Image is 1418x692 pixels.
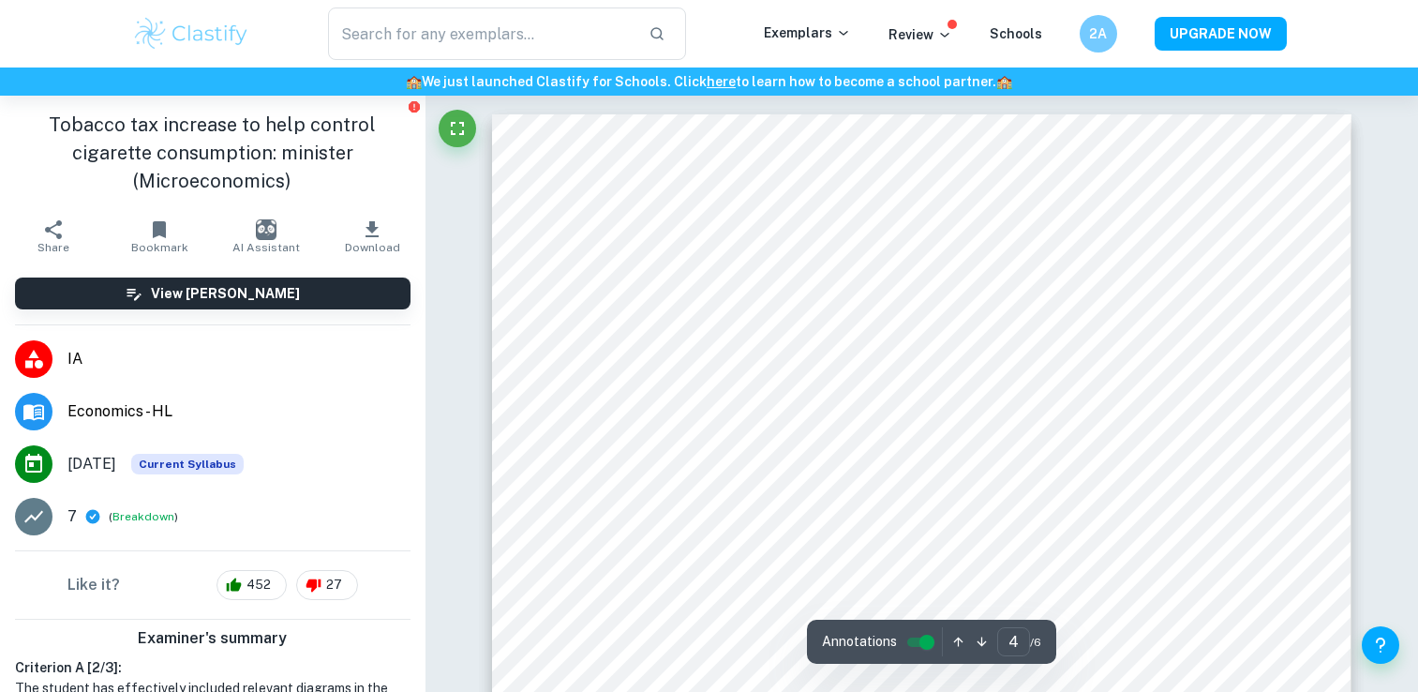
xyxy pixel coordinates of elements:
button: Fullscreen [439,110,476,147]
h6: We just launched Clastify for Schools. Click to learn how to become a school partner. [4,71,1414,92]
div: 452 [216,570,287,600]
button: 2A [1080,15,1117,53]
div: This exemplar is based on the current syllabus. Feel free to refer to it for inspiration/ideas wh... [131,454,244,474]
button: Breakdown [112,508,174,525]
img: AI Assistant [256,219,276,240]
a: Schools [990,26,1042,41]
button: Bookmark [106,210,212,263]
span: / 6 [1030,634,1041,651]
h6: Like it? [67,574,120,596]
span: [DATE] [67,453,116,475]
span: 452 [236,576,281,594]
p: Exemplars [764,23,851,43]
p: 7 [67,505,77,528]
p: Review [888,24,952,45]
h1: Tobacco tax increase to help control cigarette consumption: minister (Microeconomics) [15,111,410,195]
span: 27 [316,576,352,594]
a: here [707,74,736,89]
span: AI Assistant [232,241,300,254]
span: Annotations [822,632,897,652]
span: Current Syllabus [131,454,244,474]
button: Download [319,210,425,263]
span: Download [345,241,400,254]
div: 27 [296,570,358,600]
h6: View [PERSON_NAME] [151,283,300,304]
img: Clastify logo [132,15,251,53]
input: Search for any exemplars... [328,8,634,60]
span: Economics - HL [67,400,410,423]
span: ( ) [109,508,178,526]
button: View [PERSON_NAME] [15,278,410,309]
span: Share [37,241,69,254]
span: IA [67,348,410,370]
button: Help and Feedback [1362,626,1399,664]
span: 🏫 [406,74,422,89]
h6: 2A [1087,23,1109,44]
span: 🏫 [996,74,1012,89]
button: AI Assistant [213,210,319,263]
button: Report issue [408,99,422,113]
span: Bookmark [131,241,188,254]
h6: Criterion A [ 2 / 3 ]: [15,657,410,678]
h6: Examiner's summary [7,627,418,650]
button: UPGRADE NOW [1155,17,1287,51]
